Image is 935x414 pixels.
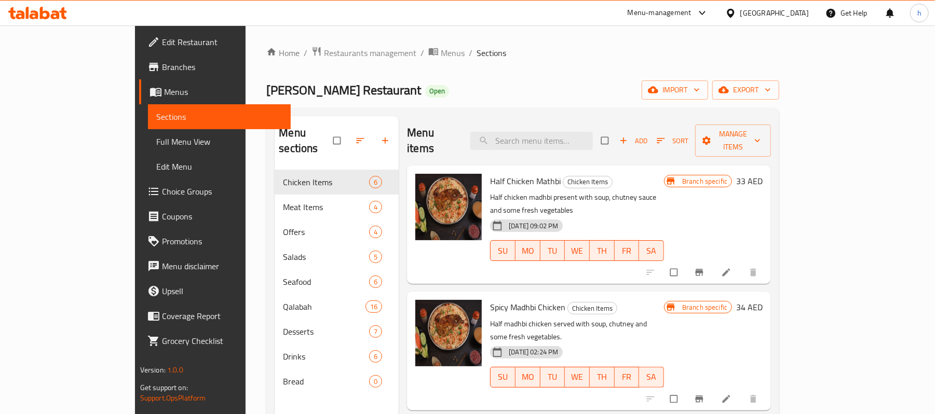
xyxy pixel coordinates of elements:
span: Bread [283,375,369,388]
h2: Menu sections [279,125,333,156]
span: [DATE] 02:24 PM [505,347,562,357]
button: Branch-specific-item [688,388,713,410]
span: SA [643,243,660,258]
h2: Menu items [407,125,458,156]
a: Grocery Checklist [139,328,291,353]
a: Menus [139,79,291,104]
span: Branch specific [678,176,731,186]
button: MO [516,367,540,388]
span: Version: [140,363,166,377]
div: [GEOGRAPHIC_DATA] [740,7,809,19]
span: Chicken Items [283,176,369,188]
span: 0 [370,377,382,387]
div: items [369,226,382,238]
button: WE [565,240,590,261]
span: Sort items [650,133,695,149]
span: Chicken Items [563,176,612,188]
a: Edit Restaurant [139,30,291,54]
span: Get support on: [140,381,188,394]
span: Grocery Checklist [162,335,283,347]
div: items [365,300,382,313]
button: MO [516,240,540,261]
span: 4 [370,202,382,212]
span: Qalabah [283,300,365,313]
input: search [470,132,593,150]
button: TH [590,240,615,261]
button: FR [615,367,640,388]
span: 6 [370,352,382,362]
button: delete [742,388,767,410]
span: FR [619,369,635,384]
div: Meat Items [283,201,369,213]
a: Support.OpsPlatform [140,391,206,405]
div: Chicken Items [567,302,617,314]
span: Sort [657,135,688,147]
button: Add section [374,129,399,152]
span: Desserts [283,325,369,338]
span: TU [545,243,561,258]
span: Select to update [664,263,686,282]
p: Half chicken madhbi present with soup, chutney sauce and some fresh vegetables [490,191,664,217]
nav: breadcrumb [266,46,779,60]
span: Edit Restaurant [162,36,283,48]
span: MO [520,369,536,384]
span: 6 [370,177,382,187]
div: items [369,375,382,388]
div: Desserts7 [275,319,399,344]
span: Drinks [283,350,369,363]
nav: Menu sections [275,165,399,398]
span: 4 [370,227,382,237]
span: Branches [162,61,283,73]
span: Seafood [283,275,369,288]
a: Edit menu item [721,394,734,404]
a: Sections [148,104,291,129]
span: Sections [477,47,506,59]
button: Manage items [695,125,771,157]
button: delete [742,261,767,284]
span: TH [594,369,611,384]
button: WE [565,367,590,388]
span: MO [520,243,536,258]
span: Chicken Items [568,302,617,314]
span: 1.0.0 [167,363,183,377]
span: Select all sections [327,131,349,150]
a: Edit Menu [148,154,291,179]
span: Edit Menu [156,160,283,173]
div: items [369,201,382,213]
span: Coverage Report [162,310,283,322]
span: TU [545,369,561,384]
img: Spicy Madhbi Chicken [415,300,482,366]
span: Manage items [703,128,763,154]
h6: 34 AED [736,300,763,314]
span: 6 [370,277,382,287]
div: Offers [283,226,369,238]
button: import [642,80,708,100]
div: Drinks6 [275,344,399,369]
button: Branch-specific-item [688,261,713,284]
span: Add item [617,133,650,149]
a: Coupons [139,204,291,229]
span: TH [594,243,611,258]
button: SU [490,367,516,388]
span: Promotions [162,235,283,247]
span: SA [643,369,660,384]
span: Branch specific [678,302,731,312]
span: Open [425,87,449,95]
span: h [917,7,922,19]
h6: 33 AED [736,174,763,188]
span: SU [495,369,511,384]
button: SU [490,240,516,261]
span: Sort sections [349,129,374,152]
li: / [469,47,472,59]
span: Sections [156,111,283,123]
span: Select to update [664,389,686,409]
div: Menu-management [628,7,692,19]
button: SA [639,240,664,261]
a: Upsell [139,279,291,303]
button: TH [590,367,615,388]
span: Menus [441,47,465,59]
button: TU [540,367,565,388]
